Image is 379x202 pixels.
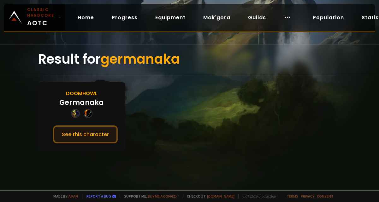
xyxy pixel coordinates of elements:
[59,97,104,108] div: Germanaka
[53,125,118,143] button: See this character
[238,194,276,199] span: v. d752d5 - production
[73,11,99,24] a: Home
[66,89,98,97] div: Doomhowl
[4,4,65,31] a: Classic HardcoreAOTC
[198,11,235,24] a: Mak'gora
[120,194,179,199] span: Support me,
[150,11,191,24] a: Equipment
[101,50,180,68] span: germanaka
[148,194,179,199] a: Buy me a coffee
[207,194,234,199] a: [DOMAIN_NAME]
[308,11,349,24] a: Population
[183,194,234,199] span: Checkout
[107,11,143,24] a: Progress
[287,194,298,199] a: Terms
[27,7,56,18] small: Classic Hardcore
[317,194,334,199] a: Consent
[86,194,111,199] a: Report a bug
[38,44,341,74] div: Result for
[243,11,271,24] a: Guilds
[68,194,78,199] a: a fan
[301,194,314,199] a: Privacy
[27,7,56,28] span: AOTC
[50,194,78,199] span: Made by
